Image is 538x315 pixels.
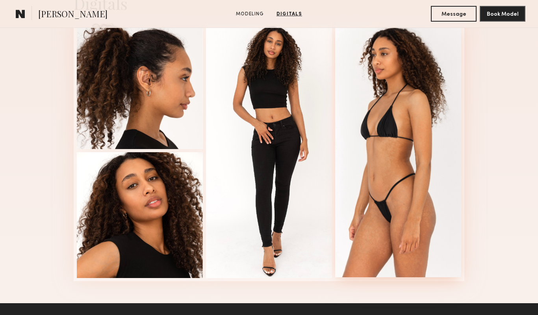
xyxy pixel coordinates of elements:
[480,10,525,17] a: Book Model
[38,8,108,22] span: [PERSON_NAME]
[273,11,305,18] a: Digitals
[233,11,267,18] a: Modeling
[480,6,525,22] button: Book Model
[431,6,477,22] button: Message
